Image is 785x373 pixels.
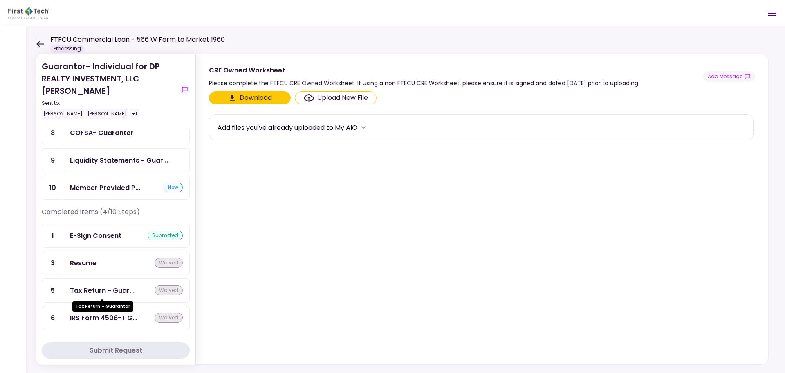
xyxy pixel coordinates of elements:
[703,71,755,82] button: show-messages
[42,176,63,199] div: 10
[42,224,190,248] a: 1E-Sign Consentsubmitted
[42,306,63,330] div: 6
[42,121,63,145] div: 8
[70,258,96,268] div: Resume
[762,3,782,23] button: Open menu
[86,109,128,119] div: [PERSON_NAME]
[42,99,177,107] div: Sent to:
[50,35,225,45] h1: FTFCU Commercial Loan - 566 W Farm to Market 1960
[8,7,49,19] img: Partner icon
[42,278,190,303] a: 5Tax Return - Guarantorwaived
[209,78,639,88] div: Please complete the FTFCU CRE Owned Worksheet. If using a non FTFCU CRE Worksheet, please ensure ...
[209,65,639,75] div: CRE Owned Worksheet
[70,285,135,296] div: Tax Return - Guarantor
[42,251,63,275] div: 3
[130,109,139,119] div: +1
[70,313,137,323] div: IRS Form 4506-T Guarantor
[209,91,291,104] button: Click here to download the document
[295,91,377,104] span: Click here to upload the required document
[155,285,183,295] div: waived
[42,148,190,172] a: 9Liquidity Statements - Guarantor
[42,224,63,247] div: 1
[42,176,190,200] a: 10Member Provided PFSnew
[50,45,84,53] div: Processing
[42,207,190,224] div: Completed items (4/10 Steps)
[70,231,121,241] div: E-Sign Consent
[155,258,183,268] div: waived
[218,122,357,133] div: Add files you've already uploaded to My AIO
[42,306,190,330] a: 6IRS Form 4506-T Guarantorwaived
[42,251,190,275] a: 3Resumewaived
[42,279,63,302] div: 5
[70,155,168,165] div: Liquidity Statements - Guarantor
[164,183,183,192] div: new
[148,231,183,240] div: submitted
[70,128,134,138] div: COFSA- Guarantor
[42,109,84,119] div: [PERSON_NAME]
[42,121,190,145] a: 8COFSA- Guarantor
[155,313,183,323] div: waived
[357,121,370,133] button: more
[42,60,177,119] div: Guarantor- Individual for DP REALTY INVESTMENT, LLC [PERSON_NAME]
[180,85,190,95] button: show-messages
[195,54,769,365] div: CRE Owned WorksheetPlease complete the FTFCU CRE Owned Worksheet. If using a non FTFCU CRE Worksh...
[72,301,133,312] div: Tax Return - Guarantor
[42,342,190,359] button: Submit Request
[42,149,63,172] div: 9
[317,93,368,103] div: Upload New File
[90,346,142,355] div: Submit Request
[70,183,140,193] div: Member Provided PFS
